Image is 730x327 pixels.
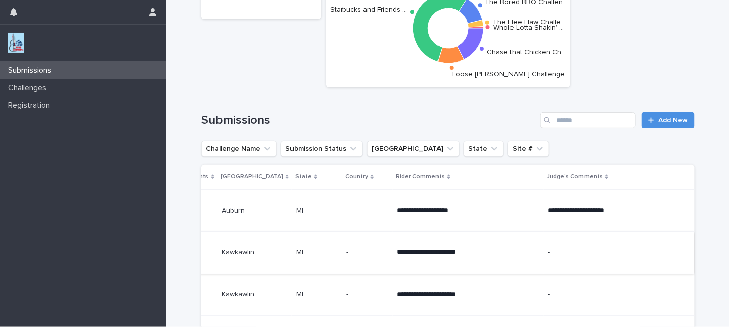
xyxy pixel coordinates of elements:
text: Whole Lotta Shakin’ … [493,24,564,31]
p: MI [296,248,338,257]
p: MI [296,290,338,299]
button: Challenge Name [201,141,277,157]
p: State [295,171,312,182]
text: Loose [PERSON_NAME] Challenge [452,70,565,77]
a: Add New [642,112,695,128]
text: The Hee Haw Challe… [493,19,566,26]
text: Starbucks and Friends … [330,6,407,13]
p: Registration [4,101,58,110]
p: MI [296,207,338,215]
p: Kawkawlin [222,248,288,257]
button: Closest City [367,141,460,157]
p: Auburn [222,207,288,215]
p: Submissions [4,66,59,75]
p: - [548,248,679,257]
button: Submission Status [281,141,363,157]
h1: Submissions [201,113,536,128]
p: - [346,290,389,299]
p: Rider Comments [396,171,445,182]
p: Country [345,171,368,182]
input: Search [540,112,636,128]
p: - [346,248,389,257]
p: [GEOGRAPHIC_DATA] [221,171,283,182]
button: State [464,141,504,157]
p: - [346,207,389,215]
text: Chase that Chicken Ch… [487,49,566,56]
p: Kawkawlin [222,290,288,299]
img: jxsLJbdS1eYBI7rVAS4p [8,33,24,53]
p: Judge's Comments [547,171,603,182]
p: Challenges [4,83,54,93]
button: Site # [508,141,549,157]
span: Add New [659,117,688,124]
p: - [548,290,679,299]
